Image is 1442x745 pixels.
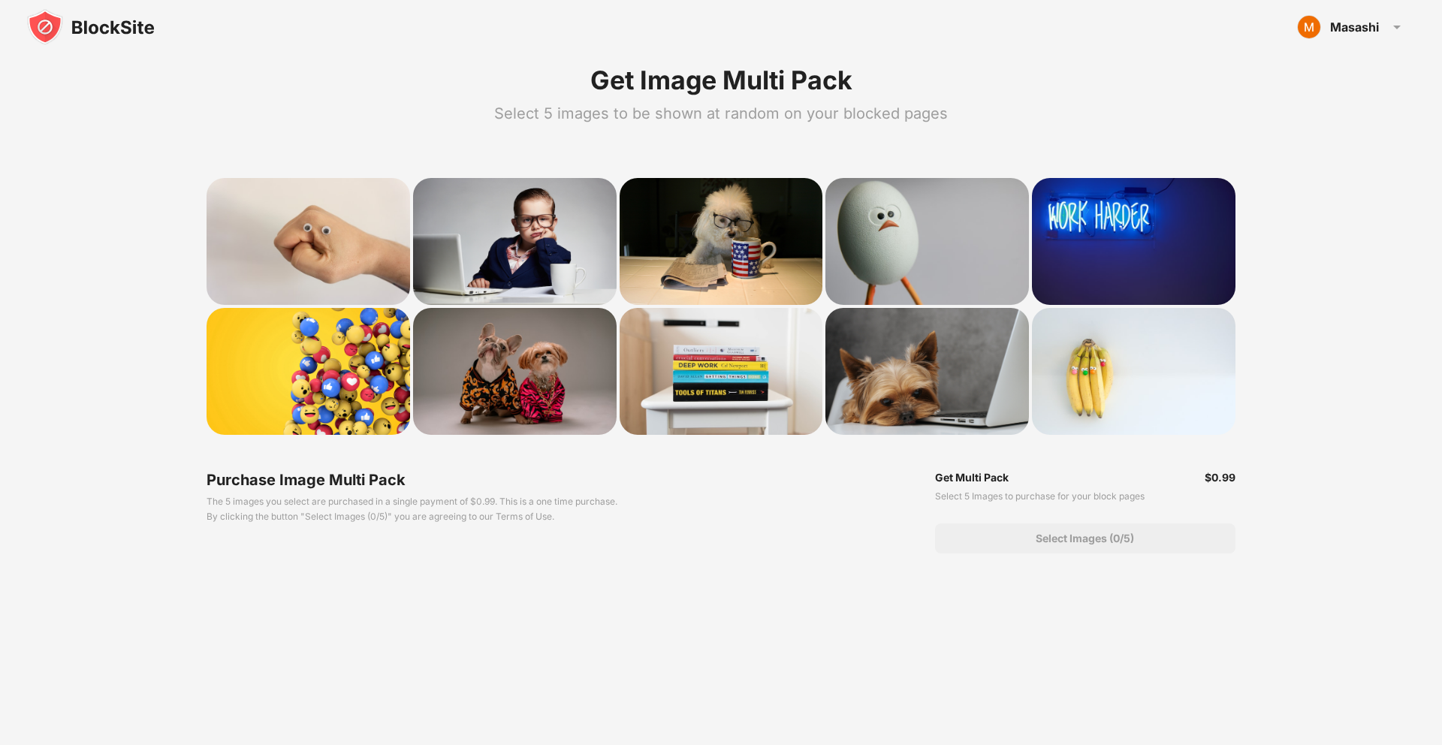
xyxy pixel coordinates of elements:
[27,9,155,45] img: blocksite-icon-black.svg
[1297,15,1321,39] img: ACg8ocKv14wIP9GjpVGCiP6VdnUFKL1DYEHYnxAl-TuGKosub7OV7w=s96-c
[1205,471,1235,484] div: $ 0.99
[207,494,620,524] div: The 5 images you select are purchased in a single payment of $0.99. This is a one time purchase. ...
[1330,20,1379,35] div: Masashi
[207,471,620,489] div: Purchase Image Multi Pack
[935,489,1235,504] div: Select 5 Images to purchase for your block pages
[494,103,948,124] div: Select 5 images to be shown at random on your blocked pages
[590,65,852,95] b: Get Image Multi Pack
[935,471,1009,484] div: Get Multi Pack
[1036,532,1134,544] div: Select Images (0/5)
